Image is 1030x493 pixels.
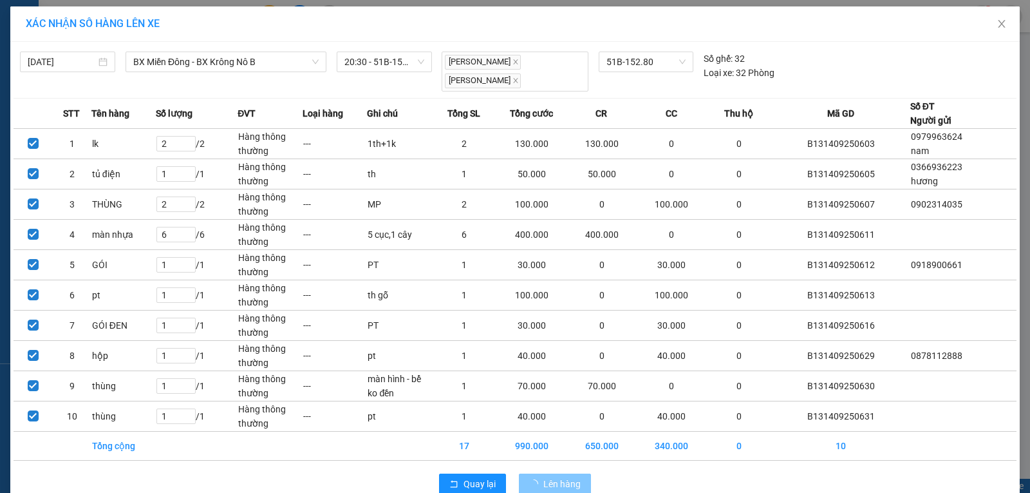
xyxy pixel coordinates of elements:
td: B131409250607 [771,189,910,219]
span: CC [666,106,677,121]
td: 1 [432,401,497,431]
span: down [312,58,319,66]
td: 70.000 [566,371,637,401]
td: 1 [432,340,497,371]
td: 9 [52,371,91,401]
span: loading [529,479,543,488]
td: 100.000 [497,280,567,310]
span: Lên hàng [543,477,581,491]
td: 4 [52,219,91,249]
td: 3 [52,189,91,219]
td: 100.000 [497,189,567,219]
span: Số lượng [156,106,192,121]
span: Tổng cước [510,106,553,121]
td: 100.000 [637,280,707,310]
td: / 1 [156,159,238,189]
td: 0 [707,431,772,460]
td: --- [303,189,368,219]
td: Hàng thông thường [238,128,303,159]
td: 1 [52,128,91,159]
input: 13/09/2025 [28,55,96,69]
td: hộp [91,340,156,371]
span: Mã GD [827,106,854,121]
button: Close [984,6,1020,43]
td: --- [303,310,368,340]
td: tủ điện [91,159,156,189]
td: 0 [566,280,637,310]
td: 40.000 [497,401,567,431]
span: Quay lại [464,477,496,491]
span: STT [63,106,80,121]
td: / 1 [156,310,238,340]
td: 40.000 [637,340,707,371]
td: 6 [432,219,497,249]
td: 0 [707,128,772,159]
td: --- [303,280,368,310]
td: B131409250631 [771,401,910,431]
td: 70.000 [497,371,567,401]
span: B131409250632 [115,48,182,58]
span: Thu hộ [724,106,753,121]
td: 10 [52,401,91,431]
td: 40.000 [497,340,567,371]
span: 0918900661 [911,260,962,270]
span: 0366936223 [911,162,962,172]
td: 0 [707,280,772,310]
td: MP [367,189,432,219]
td: 0 [566,340,637,371]
img: qr-code [162,20,182,39]
td: --- [303,401,368,431]
td: Hàng thông thường [238,219,303,249]
span: ĐVT [238,106,256,121]
td: 130.000 [497,128,567,159]
td: --- [303,128,368,159]
td: B131409250630 [771,371,910,401]
td: Hàng thông thường [238,159,303,189]
div: Số ĐT Người gửi [910,99,951,128]
td: 130.000 [566,128,637,159]
td: / 1 [156,340,238,371]
td: GÓI ĐEN [91,310,156,340]
span: rollback [449,479,458,490]
td: Hàng thông thường [238,189,303,219]
td: / 1 [156,371,238,401]
span: 51B-152.80 [606,52,686,72]
td: Hàng thông thường [238,310,303,340]
span: close [512,77,519,84]
td: GÓI [91,249,156,280]
td: B131409250612 [771,249,910,280]
span: Ghi chú [367,106,398,121]
span: Loại hàng [303,106,343,121]
td: 400.000 [497,219,567,249]
td: / 6 [156,219,238,249]
span: [PERSON_NAME] [445,73,521,88]
td: 30.000 [637,310,707,340]
td: Hàng thông thường [238,280,303,310]
td: th [367,159,432,189]
td: --- [303,249,368,280]
td: 0 [637,371,707,401]
span: Nơi nhận: [98,90,119,108]
td: 30.000 [497,249,567,280]
td: 30.000 [497,310,567,340]
span: 0902314035 [911,199,962,209]
td: 0 [637,219,707,249]
td: 40.000 [637,401,707,431]
td: màn nhựa [91,219,156,249]
td: 1th+1k [367,128,432,159]
td: thùng [91,401,156,431]
td: 1 [432,159,497,189]
td: 0 [566,310,637,340]
td: Hàng thông thường [238,249,303,280]
img: logo [13,29,30,61]
td: pt [91,280,156,310]
span: close [997,19,1007,29]
td: --- [303,340,368,371]
td: th gỗ [367,280,432,310]
span: Tên hàng [91,106,129,121]
td: 10 [771,431,910,460]
td: 0 [707,249,772,280]
td: 0 [707,189,772,219]
span: 20:30 - 51B-152.80 [344,52,424,72]
span: PV Krông Nô [129,90,166,97]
